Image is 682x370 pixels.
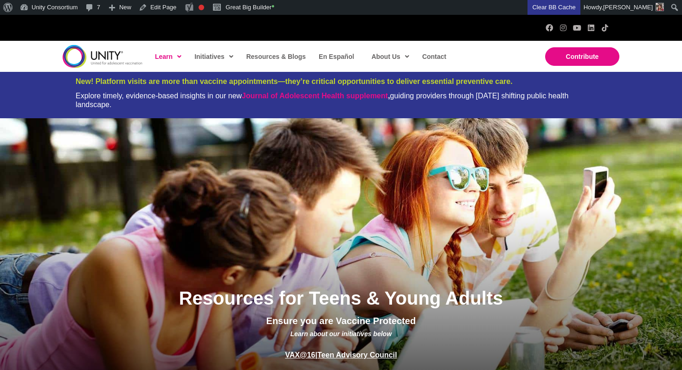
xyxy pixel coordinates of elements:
[63,45,142,68] img: unity-logo-dark
[199,5,204,10] div: Focus keyphrase not set
[179,288,503,308] span: Resources for Teens & Young Adults
[242,92,388,100] a: Journal of Adolescent Health supplement
[155,50,181,64] span: Learn
[418,46,450,67] a: Contact
[86,348,596,362] p: |
[242,46,309,67] a: Resources & Blogs
[566,53,599,60] span: Contribute
[194,50,233,64] span: Initiatives
[587,24,595,32] a: LinkedIn
[76,91,606,109] div: Explore timely, evidence-based insights in our new guiding providers through [DATE] shifting publ...
[317,351,397,359] a: Teen Advisory Council
[656,3,664,11] img: Avatar photo
[546,24,553,32] a: Facebook
[573,24,581,32] a: YouTube
[314,46,358,67] a: En Español
[372,50,409,64] span: About Us
[545,47,619,66] a: Contribute
[95,315,587,339] p: Ensure you are Vaccine Protected
[271,2,274,11] span: •
[76,77,513,85] span: New! Platform visits are more than vaccine appointments—they’re critical opportunities to deliver...
[603,4,653,11] span: [PERSON_NAME]
[422,53,446,60] span: Contact
[242,92,390,100] strong: ,
[290,330,392,338] span: Learn about our initiatives below
[367,46,413,67] a: About Us
[319,53,354,60] span: En Español
[560,24,567,32] a: Instagram
[285,351,315,359] a: VAX@16
[601,24,609,32] a: TikTok
[246,53,306,60] span: Resources & Blogs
